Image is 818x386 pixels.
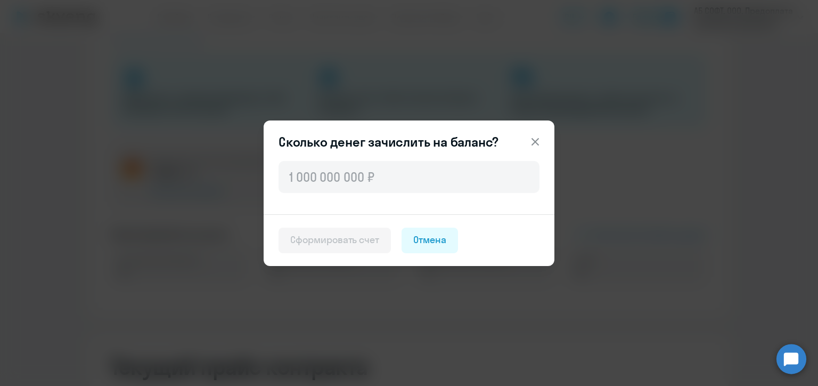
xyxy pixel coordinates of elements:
[402,228,458,253] button: Отмена
[279,161,539,193] input: 1 000 000 000 ₽
[290,233,379,247] div: Сформировать счет
[264,133,554,150] header: Сколько денег зачислить на баланс?
[413,233,446,247] div: Отмена
[279,228,391,253] button: Сформировать счет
